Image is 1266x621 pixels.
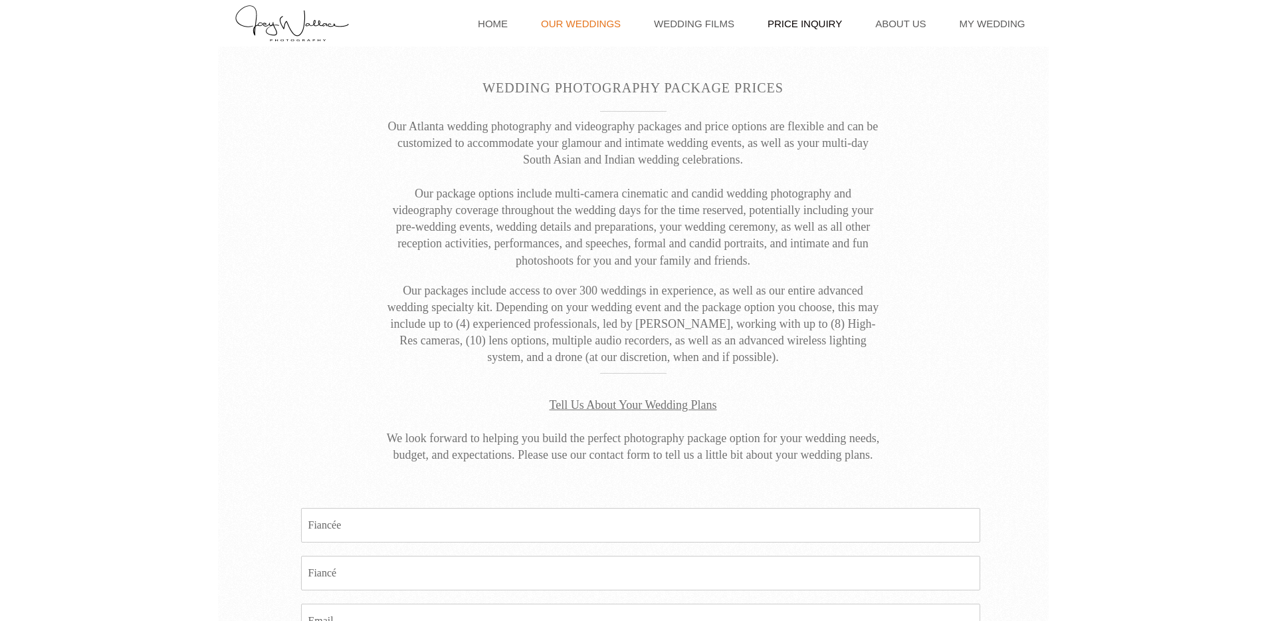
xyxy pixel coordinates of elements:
p: We look forward to helping you build the perfect photography package option for your wedding need... [384,380,883,464]
h1: Wedding Photography Package Prices [235,58,1032,98]
p: Our Atlanta wedding photography and videography packages and price options are flexible and can b... [384,118,883,269]
input: Fiancée [301,508,980,543]
span: Tell Us About Your Wedding Plans [550,398,717,412]
input: Fiancé [301,556,980,590]
p: Our packages include access to over 300 weddings in experience, as well as our entire advanced we... [384,283,883,366]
